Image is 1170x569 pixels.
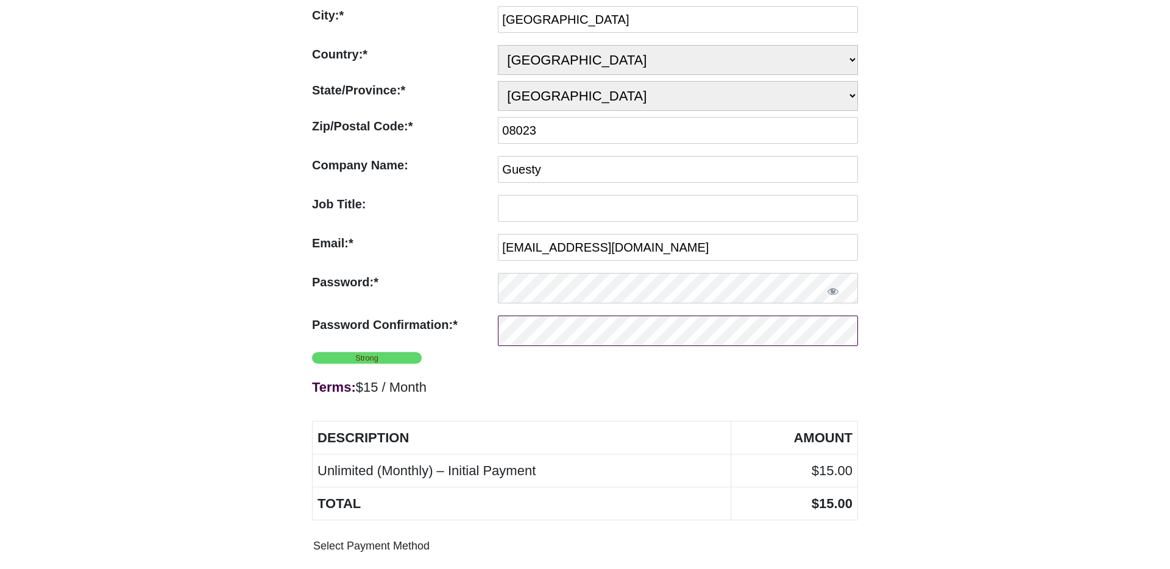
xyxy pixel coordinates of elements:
[731,487,858,520] th: $15.00
[312,195,492,213] label: Job Title:
[312,117,492,135] label: Zip/Postal Code:*
[731,454,858,487] td: $15.00
[312,273,492,291] label: Password:*
[312,45,492,63] label: Country:*
[808,273,858,309] button: Show password
[312,352,422,364] span: Strong
[731,422,858,454] th: Amount
[312,380,356,395] strong: Terms:
[498,81,858,111] select: State/Province
[312,156,492,174] label: Company Name:
[312,81,492,99] label: State/Province:*
[312,376,858,398] div: $15 / Month
[312,535,431,557] legend: Select Payment Method
[312,316,492,334] label: Password Confirmation:*
[313,454,731,487] td: Unlimited (Monthly) – Initial Payment
[313,422,731,454] th: Description
[313,487,731,520] th: Total
[312,234,492,252] label: Email:*
[312,6,492,24] label: City:*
